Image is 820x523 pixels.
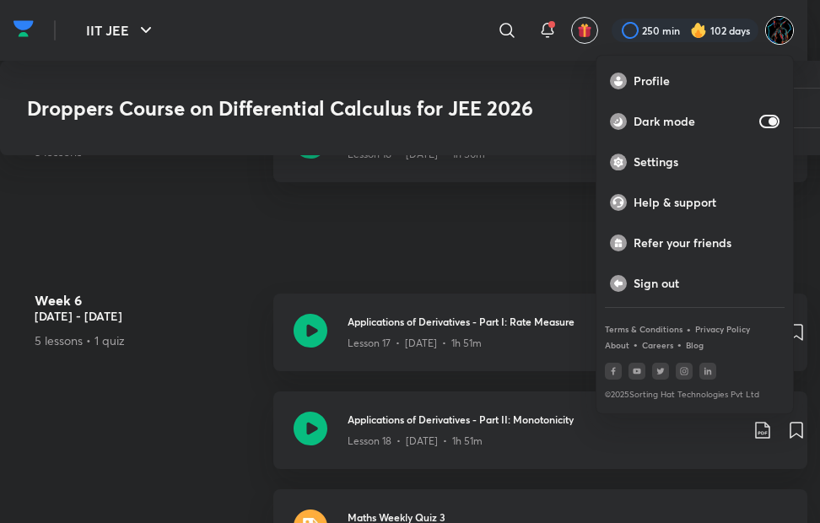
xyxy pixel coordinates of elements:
[642,340,673,350] a: Careers
[695,324,750,334] a: Privacy Policy
[605,390,785,400] p: © 2025 Sorting Hat Technologies Pvt Ltd
[605,324,682,334] a: Terms & Conditions
[634,235,780,251] p: Refer your friends
[686,340,704,350] a: Blog
[634,154,780,170] p: Settings
[596,61,793,101] a: Profile
[633,337,639,352] div: •
[634,276,780,291] p: Sign out
[596,182,793,223] a: Help & support
[596,223,793,263] a: Refer your friends
[605,340,629,350] a: About
[596,142,793,182] a: Settings
[634,73,780,89] p: Profile
[686,321,692,337] div: •
[677,337,682,352] div: •
[634,195,780,210] p: Help & support
[634,114,753,129] p: Dark mode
